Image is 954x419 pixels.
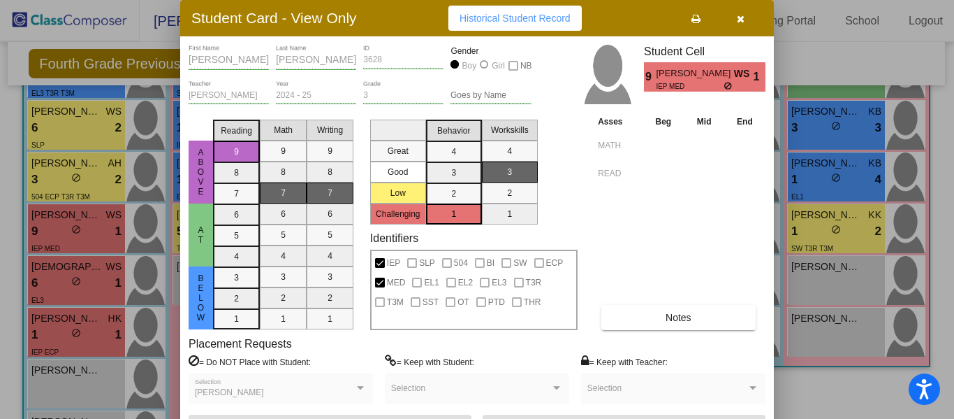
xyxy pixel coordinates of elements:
[684,114,724,129] th: Mid
[598,163,639,184] input: assessment
[601,305,755,330] button: Notes
[524,294,541,311] span: THR
[195,148,207,197] span: Above
[458,274,473,291] span: EL2
[370,232,418,245] label: Identifiers
[724,114,765,129] th: End
[656,66,733,81] span: [PERSON_NAME]
[387,274,406,291] span: MED
[195,388,264,397] span: [PERSON_NAME]
[734,66,754,81] span: WS
[526,274,542,291] span: T3R
[594,114,643,129] th: Asses
[513,255,527,271] span: SW
[385,355,474,369] label: = Keep with Student:
[450,91,531,101] input: goes by name
[488,294,505,311] span: PTD
[546,255,564,271] span: ECP
[581,355,668,369] label: = Keep with Teacher:
[656,81,724,92] span: IEP MED
[460,13,571,24] span: Historical Student Record
[666,312,691,323] span: Notes
[189,355,311,369] label: = Do NOT Place with Student:
[643,114,684,129] th: Beg
[419,255,435,271] span: SLP
[424,274,439,291] span: EL1
[276,91,356,101] input: year
[189,91,269,101] input: teacher
[450,45,531,57] mat-label: Gender
[644,69,656,85] span: 9
[387,255,400,271] span: IEP
[598,135,639,156] input: assessment
[491,59,505,72] div: Girl
[363,55,443,65] input: Enter ID
[520,57,532,74] span: NB
[644,45,765,58] h3: Student Cell
[448,6,582,31] button: Historical Student Record
[462,59,477,72] div: Boy
[754,69,765,85] span: 1
[423,294,439,311] span: SST
[189,337,292,350] label: Placement Requests
[191,9,357,27] h3: Student Card - View Only
[492,274,506,291] span: EL3
[454,255,468,271] span: 504
[487,255,494,271] span: BI
[195,274,207,322] span: Below
[363,91,443,101] input: grade
[195,225,207,245] span: At
[387,294,404,311] span: T3M
[457,294,469,311] span: OT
